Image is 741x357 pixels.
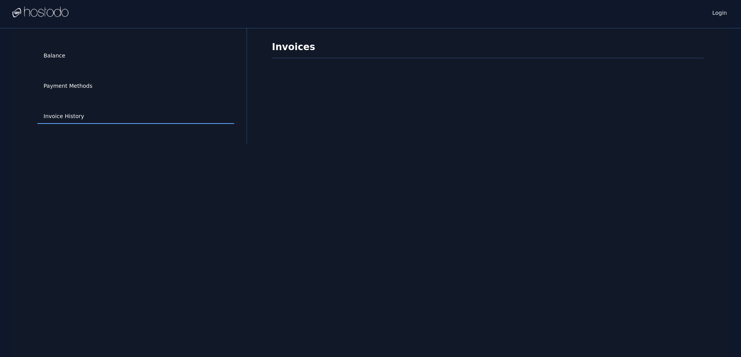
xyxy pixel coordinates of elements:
h1: Invoices [272,41,704,58]
a: Login [711,7,729,17]
a: Invoice History [37,109,234,124]
a: Payment Methods [37,79,234,94]
img: Logo [12,7,68,18]
a: Balance [37,49,234,63]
